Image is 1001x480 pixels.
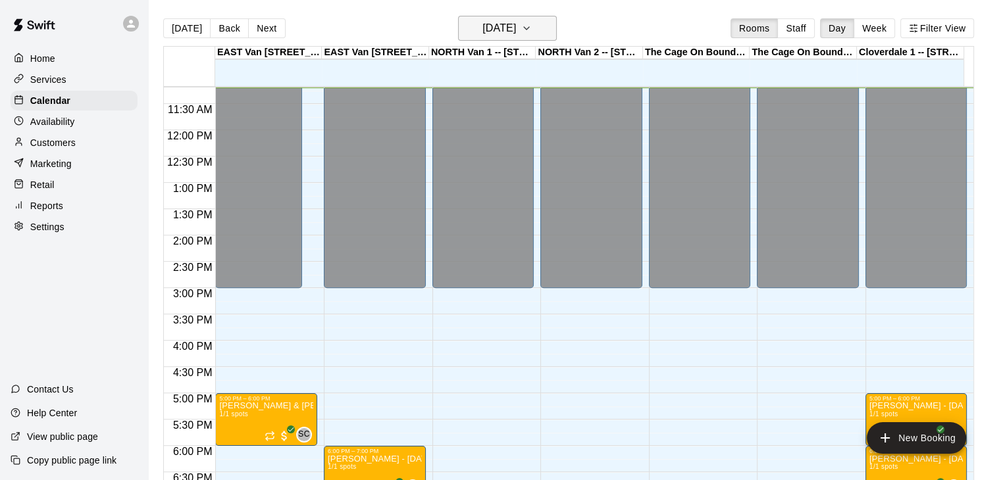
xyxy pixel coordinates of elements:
[170,209,216,220] span: 1:30 PM
[865,393,967,446] div: 5:00 PM – 6:00 PM: Brody Huston - Tuesday, Oct 9 @ Cloverdale
[30,178,55,191] p: Retail
[869,395,963,402] div: 5:00 PM – 6:00 PM
[170,262,216,273] span: 2:30 PM
[30,220,64,233] p: Settings
[170,314,216,325] span: 3:30 PM
[219,395,313,402] div: 5:00 PM – 6:00 PM
[643,47,750,59] div: The Cage On Boundary 1 -- [STREET_ADDRESS] ([PERSON_NAME] & [PERSON_NAME]), [GEOGRAPHIC_DATA]
[27,383,74,396] p: Contact Us
[219,410,248,418] span: 1/1 spots filled
[27,406,77,420] p: Help Center
[30,199,63,212] p: Reports
[215,393,317,446] div: 5:00 PM – 6:00 PM: George & Violet - Sept 25, Oct 2 & 9 @ EastVan
[296,427,312,443] div: Shawn Chiu
[298,428,309,441] span: SC
[429,47,536,59] div: NORTH Van 1 -- [STREET_ADDRESS]
[170,288,216,299] span: 3:00 PM
[27,430,98,443] p: View public page
[731,18,778,38] button: Rooms
[30,136,76,149] p: Customers
[278,429,291,443] span: All customers have paid
[11,196,138,216] a: Reports
[458,16,557,41] button: [DATE]
[215,47,322,59] div: EAST Van [STREET_ADDRESS]
[265,431,275,441] span: Recurring event
[11,217,138,237] a: Settings
[170,183,216,194] span: 1:00 PM
[11,133,138,153] a: Customers
[11,112,138,132] a: Availability
[536,47,643,59] div: NORTH Van 2 -- [STREET_ADDRESS]
[11,70,138,89] a: Services
[11,154,138,174] a: Marketing
[750,47,857,59] div: The Cage On Boundary 2 -- [STREET_ADDRESS] ([PERSON_NAME] & [PERSON_NAME]), [GEOGRAPHIC_DATA]
[30,94,70,107] p: Calendar
[248,18,285,38] button: Next
[328,448,422,454] div: 6:00 PM – 7:00 PM
[777,18,815,38] button: Staff
[11,175,138,195] a: Retail
[170,446,216,457] span: 6:00 PM
[900,18,974,38] button: Filter View
[322,47,429,59] div: EAST Van [STREET_ADDRESS]
[170,420,216,431] span: 5:30 PM
[170,235,216,247] span: 2:00 PM
[854,18,895,38] button: Week
[163,18,211,38] button: [DATE]
[170,341,216,352] span: 4:00 PM
[30,157,72,170] p: Marketing
[30,52,55,65] p: Home
[170,367,216,378] span: 4:30 PM
[927,429,940,443] span: All customers have paid
[869,410,898,418] span: 1/1 spots filled
[210,18,249,38] button: Back
[164,156,215,168] span: 12:30 PM
[170,393,216,404] span: 5:00 PM
[301,427,312,443] span: Shawn Chiu
[165,104,216,115] span: 11:30 AM
[27,454,116,467] p: Copy public page link
[482,19,516,37] h6: [DATE]
[164,130,215,141] span: 12:00 PM
[328,463,357,470] span: 1/1 spots filled
[11,91,138,110] a: Calendar
[867,422,966,454] button: add
[11,49,138,68] a: Home
[857,47,964,59] div: Cloverdale 1 -- [STREET_ADDRESS]
[869,463,898,470] span: 1/1 spots filled
[30,115,75,128] p: Availability
[820,18,854,38] button: Day
[30,73,66,86] p: Services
